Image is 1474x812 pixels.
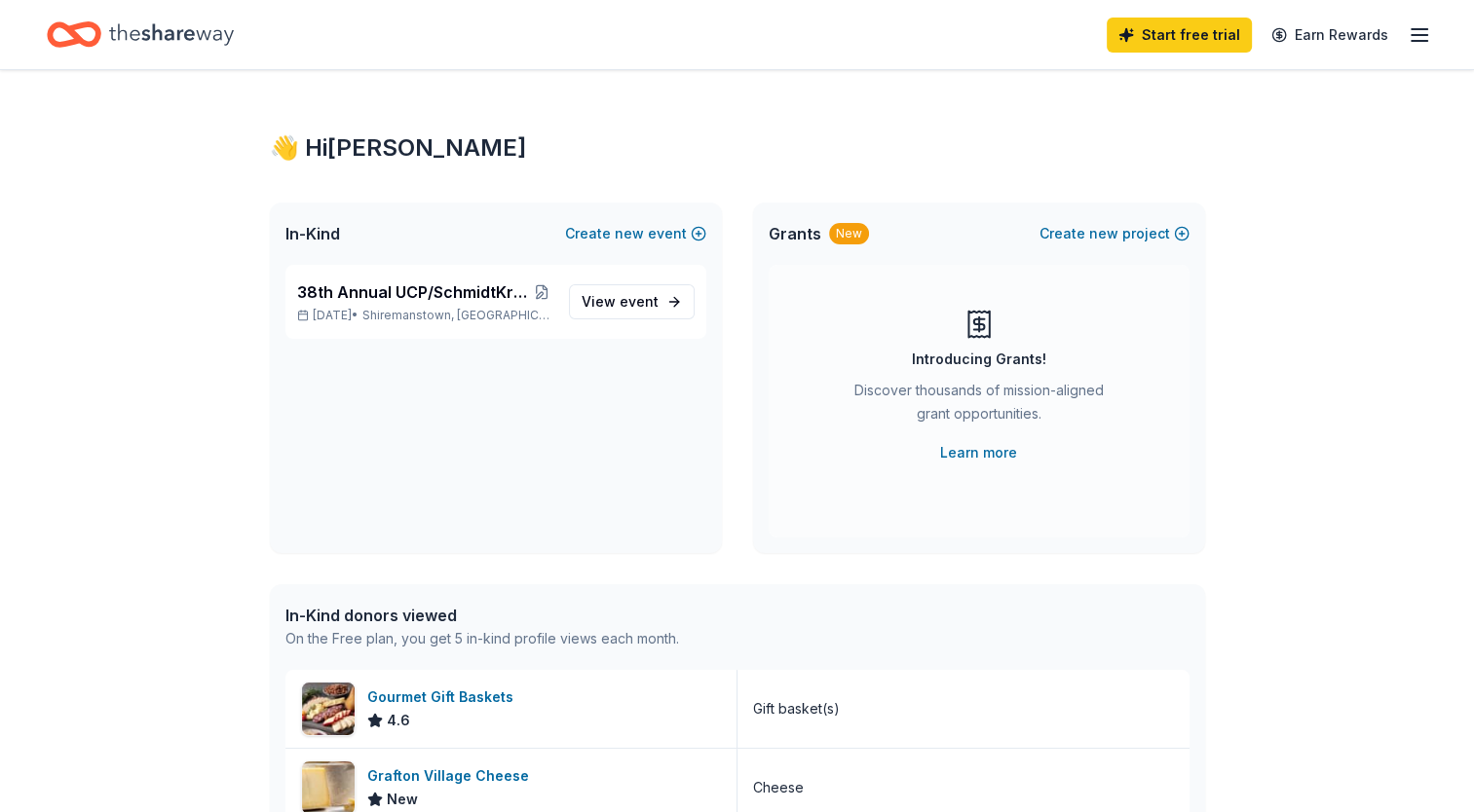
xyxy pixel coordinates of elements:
div: Cheese [753,776,804,799]
div: Discover thousands of mission-aligned grant opportunities. [847,379,1112,433]
div: Gourmet Gift Baskets [367,685,521,709]
div: New [829,223,869,244]
div: Introducing Grants! [912,348,1046,371]
span: New [387,788,418,811]
span: Shiremanstown, [GEOGRAPHIC_DATA] [362,308,553,323]
div: 👋 Hi [PERSON_NAME] [270,132,1205,164]
div: In-Kind donors viewed [285,604,679,627]
p: [DATE] • [297,308,553,323]
span: In-Kind [285,222,340,245]
div: On the Free plan, you get 5 in-kind profile views each month. [285,627,679,650]
button: Createnewevent [565,222,706,245]
img: Image for Gourmet Gift Baskets [302,683,355,735]
span: Grants [769,222,821,245]
span: 4.6 [387,709,410,732]
span: new [1089,222,1118,245]
div: Grafton Village Cheese [367,764,537,788]
a: Start free trial [1107,18,1252,53]
a: View event [569,284,695,319]
span: event [620,293,659,310]
a: Learn more [940,441,1017,464]
span: 38th Annual UCP/SchmidtKramer Golf Tournament [297,280,530,304]
button: Createnewproject [1039,222,1190,245]
div: Gift basket(s) [753,697,840,720]
a: Earn Rewards [1260,18,1400,53]
a: Home [47,12,234,57]
span: View [582,290,659,314]
span: new [615,222,644,245]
